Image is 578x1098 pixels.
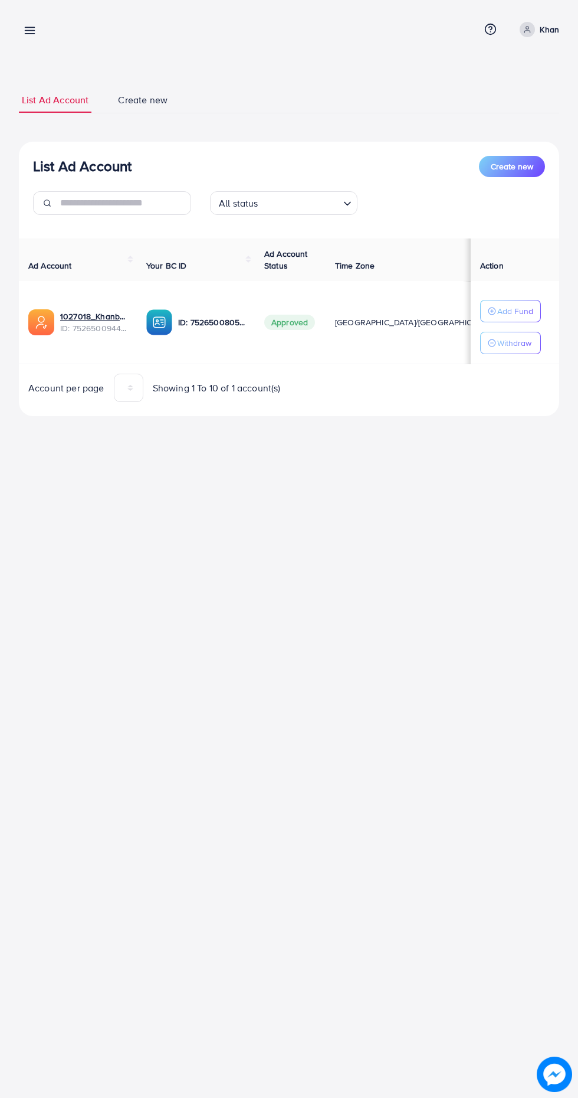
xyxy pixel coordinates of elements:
[497,336,531,350] p: Withdraw
[515,22,559,37] a: Khan
[28,309,54,335] img: ic-ads-acc.e4c84228.svg
[480,332,541,354] button: Withdraw
[216,195,261,212] span: All status
[335,316,499,328] span: [GEOGRAPHIC_DATA]/[GEOGRAPHIC_DATA]
[28,381,104,395] span: Account per page
[60,322,127,334] span: ID: 7526500944935256080
[480,260,504,272] span: Action
[479,156,545,177] button: Create new
[540,22,559,37] p: Khan
[118,93,168,107] span: Create new
[264,248,308,272] span: Ad Account Status
[178,315,245,329] p: ID: 7526500805902909457
[538,1058,570,1090] img: image
[153,381,281,395] span: Showing 1 To 10 of 1 account(s)
[480,300,541,322] button: Add Fund
[262,192,339,212] input: Search for option
[335,260,375,272] span: Time Zone
[28,260,72,272] span: Ad Account
[497,304,533,318] p: Add Fund
[491,161,533,172] span: Create new
[210,191,357,215] div: Search for option
[22,93,88,107] span: List Ad Account
[146,309,172,335] img: ic-ba-acc.ded83a64.svg
[146,260,187,272] span: Your BC ID
[33,158,132,175] h3: List Ad Account
[264,315,315,330] span: Approved
[60,311,127,322] a: 1027018_Khanbhia_1752400071646
[60,311,127,335] div: <span class='underline'>1027018_Khanbhia_1752400071646</span></br>7526500944935256080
